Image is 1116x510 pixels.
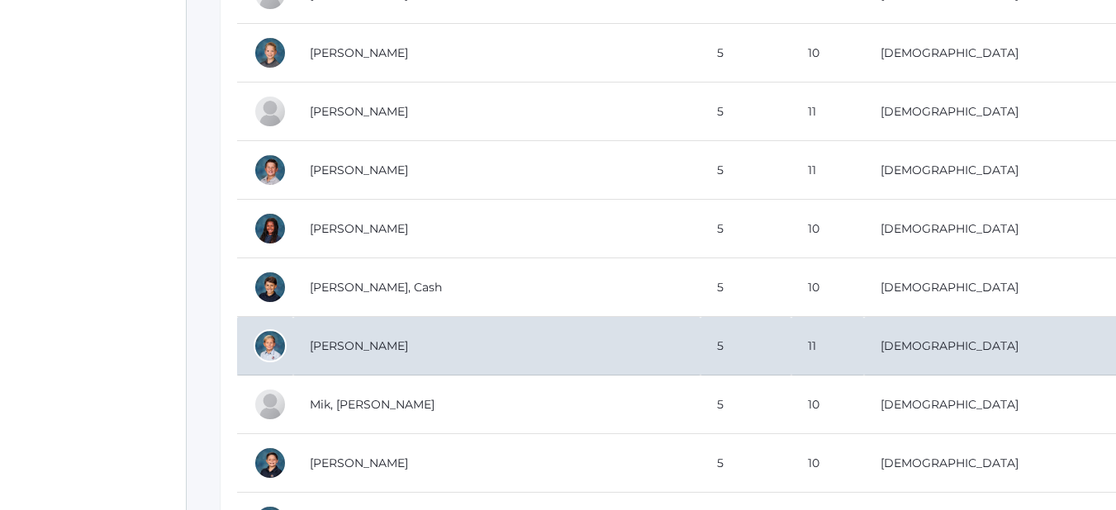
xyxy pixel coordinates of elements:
td: Mik, [PERSON_NAME] [293,375,700,434]
td: [PERSON_NAME] [293,200,700,258]
td: 11 [791,317,864,375]
div: Norah Hosking [254,212,287,245]
td: 5 [700,141,791,200]
div: Levi Herrera [254,153,287,187]
td: [PERSON_NAME], Cash [293,258,700,317]
div: Grant Hein [254,36,287,69]
td: 5 [700,258,791,317]
td: [PERSON_NAME] [293,434,700,493]
div: Cash Kilian [254,271,287,304]
td: 10 [791,24,864,83]
td: 10 [791,258,864,317]
div: Eli Henry [254,95,287,128]
div: Hadley Mik [254,388,287,421]
td: 5 [700,375,791,434]
td: [PERSON_NAME] [293,141,700,200]
td: [PERSON_NAME] [293,317,700,375]
td: [PERSON_NAME] [293,83,700,141]
td: 5 [700,24,791,83]
td: 10 [791,200,864,258]
td: 11 [791,141,864,200]
td: 10 [791,434,864,493]
td: 5 [700,317,791,375]
td: 5 [700,434,791,493]
div: Peter Laubacher [254,329,287,362]
td: 5 [700,83,791,141]
td: 5 [700,200,791,258]
div: Aiden Oceguera [254,446,287,479]
td: 11 [791,83,864,141]
td: [PERSON_NAME] [293,24,700,83]
td: 10 [791,375,864,434]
